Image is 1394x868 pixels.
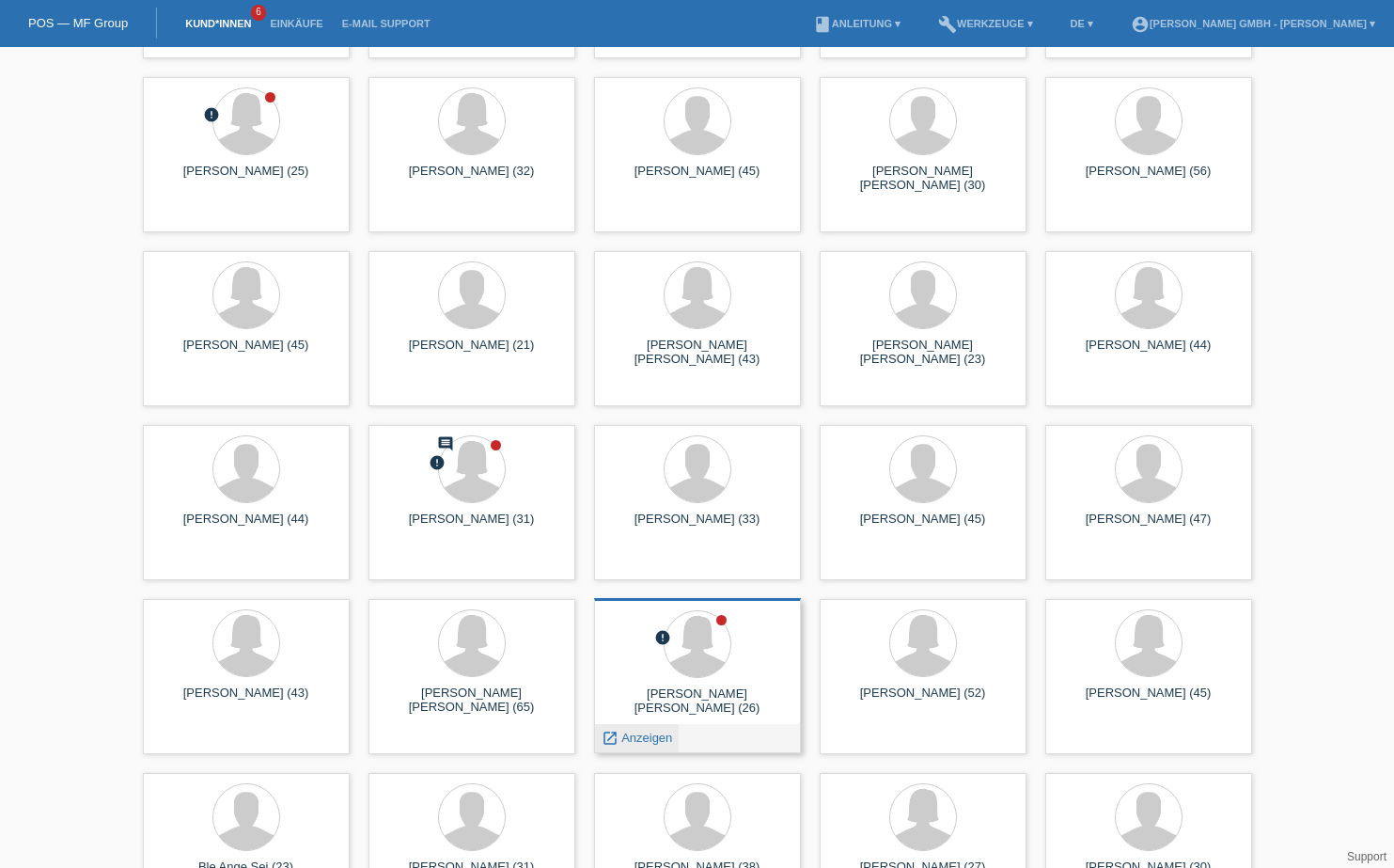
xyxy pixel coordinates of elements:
div: [PERSON_NAME] (43) [158,686,335,716]
div: Unbestätigt, in Bearbeitung [654,629,671,649]
div: Unbestätigt, in Bearbeitung [203,106,220,126]
div: [PERSON_NAME] (56) [1060,164,1237,194]
div: [PERSON_NAME] (32) [384,164,560,194]
i: book [813,15,832,34]
div: [PERSON_NAME] (45) [158,338,335,368]
div: [PERSON_NAME] (44) [158,512,335,542]
i: error [429,454,446,471]
i: error [654,629,671,646]
i: build [938,15,957,34]
i: launch [602,730,619,747]
a: Einkäufe [260,18,332,29]
a: launch Anzeigen [602,731,673,745]
span: 6 [251,5,266,21]
div: [PERSON_NAME] (44) [1060,338,1237,368]
a: Support [1347,850,1386,863]
div: [PERSON_NAME] (47) [1060,512,1237,542]
i: account_circle [1131,15,1150,34]
i: comment [437,435,454,452]
div: [PERSON_NAME] (45) [835,512,1011,542]
span: Anzeigen [621,731,672,745]
div: [PERSON_NAME] (45) [609,164,786,194]
a: bookAnleitung ▾ [804,18,910,29]
a: E-Mail Support [333,18,440,29]
div: [PERSON_NAME] [PERSON_NAME] (43) [609,338,786,368]
div: [PERSON_NAME] (21) [384,338,560,368]
div: [PERSON_NAME] (52) [835,686,1011,716]
a: POS — MF Group [28,16,128,30]
a: DE ▾ [1061,18,1103,29]
div: Zurückgewiesen [429,454,446,474]
div: [PERSON_NAME] (31) [384,512,560,542]
div: [PERSON_NAME] (45) [1060,686,1237,716]
div: [PERSON_NAME] (25) [158,164,335,194]
div: [PERSON_NAME] (33) [609,512,786,542]
div: [PERSON_NAME] [PERSON_NAME] (30) [835,164,1011,194]
a: buildWerkzeuge ▾ [929,18,1042,29]
div: Neuer Kommentar [437,435,454,455]
div: [PERSON_NAME] [PERSON_NAME] (23) [835,338,1011,368]
div: [PERSON_NAME] [PERSON_NAME] (65) [384,686,560,716]
i: error [203,106,220,123]
a: account_circle[PERSON_NAME] GmbH - [PERSON_NAME] ▾ [1121,18,1385,29]
div: [PERSON_NAME] [PERSON_NAME] (26) [609,687,786,717]
a: Kund*innen [176,18,260,29]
